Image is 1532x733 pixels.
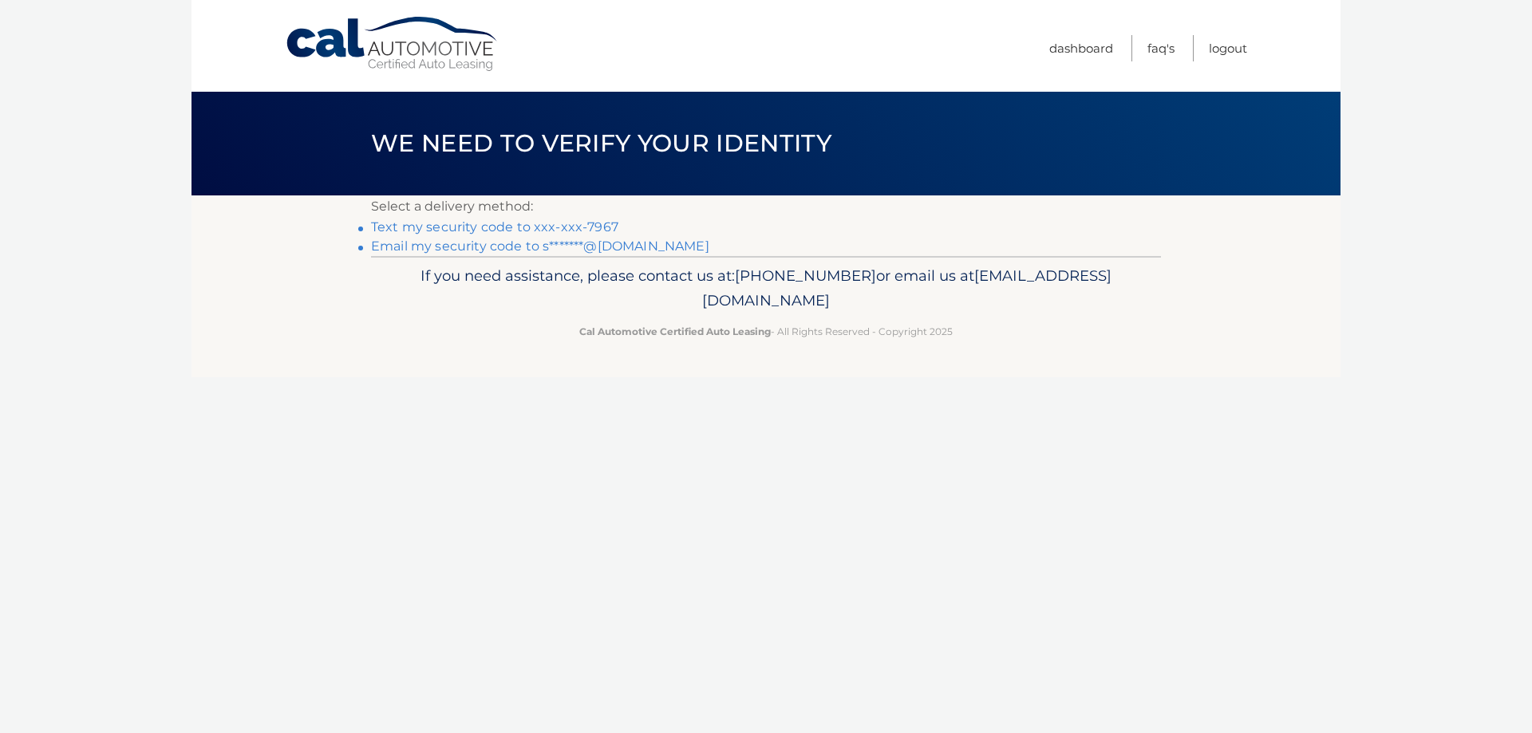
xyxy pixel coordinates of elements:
strong: Cal Automotive Certified Auto Leasing [579,325,771,337]
a: Dashboard [1049,35,1113,61]
p: - All Rights Reserved - Copyright 2025 [381,323,1151,340]
span: [PHONE_NUMBER] [735,266,876,285]
a: Cal Automotive [285,16,500,73]
p: Select a delivery method: [371,195,1161,218]
span: We need to verify your identity [371,128,831,158]
p: If you need assistance, please contact us at: or email us at [381,263,1151,314]
a: Text my security code to xxx-xxx-7967 [371,219,618,234]
a: Email my security code to s*******@[DOMAIN_NAME] [371,238,709,254]
a: Logout [1209,35,1247,61]
a: FAQ's [1147,35,1175,61]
